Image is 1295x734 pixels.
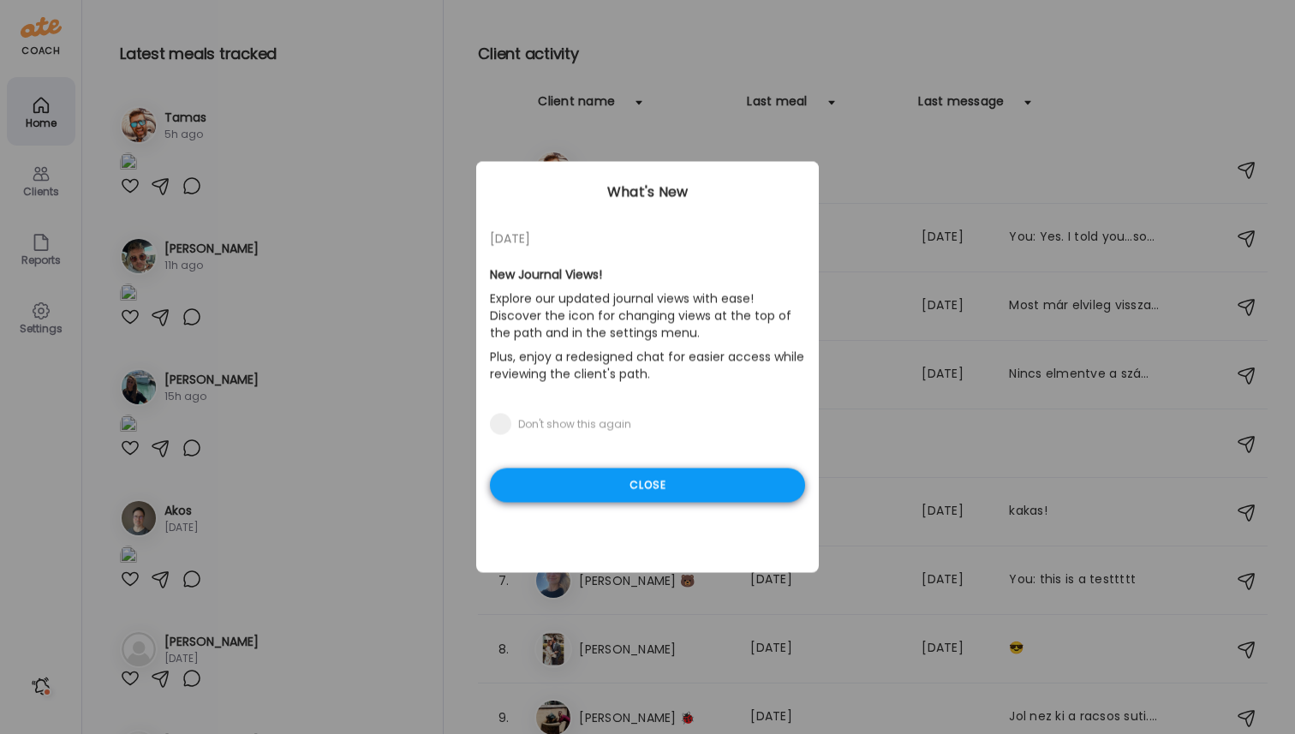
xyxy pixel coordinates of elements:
div: Don't show this again [518,418,631,432]
div: What's New [476,182,819,203]
div: Close [490,468,805,503]
p: Explore our updated journal views with ease! Discover the icon for changing views at the top of t... [490,287,805,345]
b: New Journal Views! [490,266,602,283]
p: Plus, enjoy a redesigned chat for easier access while reviewing the client's path. [490,345,805,386]
div: [DATE] [490,229,805,249]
